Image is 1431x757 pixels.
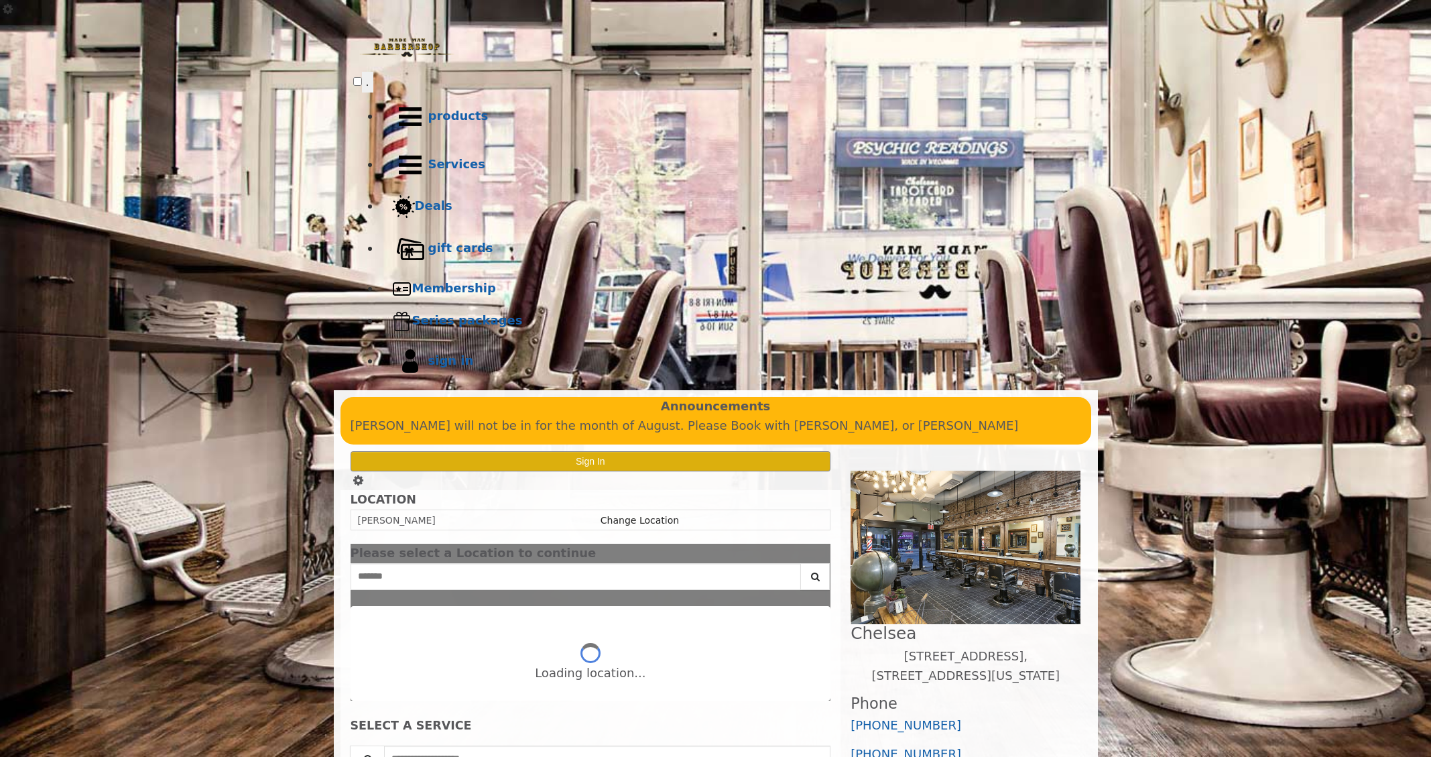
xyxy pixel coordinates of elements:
b: LOCATION [351,493,416,506]
a: sign insign in [380,337,1078,386]
span: Please select a Location to continue [351,546,597,560]
b: sign in [428,353,474,367]
img: Gift cards [392,231,428,267]
h3: Phone [851,695,1080,712]
img: Membership [392,279,412,299]
img: Services [392,147,428,183]
div: SELECT A SERVICE [351,719,831,732]
input: menu toggle [353,77,362,86]
a: Series packagesSeries packages [380,305,1078,337]
a: MembershipMembership [380,273,1078,305]
img: Made Man Barbershop logo [353,26,460,69]
div: Loading location... [535,664,645,683]
img: Products [392,99,428,135]
b: Announcements [661,397,771,416]
img: sign in [392,343,428,380]
b: products [428,109,489,123]
button: Sign In [351,451,831,471]
b: gift cards [428,241,493,255]
a: Productsproducts [380,93,1078,141]
b: Deals [415,198,452,213]
span: . [366,75,369,89]
a: Gift cardsgift cards [380,225,1078,273]
img: Series packages [392,311,412,331]
button: close dialog [810,549,830,558]
a: DealsDeals [380,189,1078,225]
b: Services [428,157,486,171]
img: Deals [392,195,415,219]
b: Membership [412,281,496,295]
input: Search Center [351,563,802,590]
i: Search button [808,572,823,581]
button: menu toggle [362,72,373,93]
h2: Chelsea [851,624,1080,642]
b: Series packages [412,313,523,327]
p: [STREET_ADDRESS],[STREET_ADDRESS][US_STATE] [851,647,1080,686]
p: [PERSON_NAME] will not be in for the month of August. Please Book with [PERSON_NAME], or [PERSON_... [351,416,1081,436]
a: [PHONE_NUMBER] [851,718,961,732]
span: [PERSON_NAME] [358,515,436,526]
a: ServicesServices [380,141,1078,189]
div: Center Select [351,563,831,597]
a: Change Location [601,515,679,526]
